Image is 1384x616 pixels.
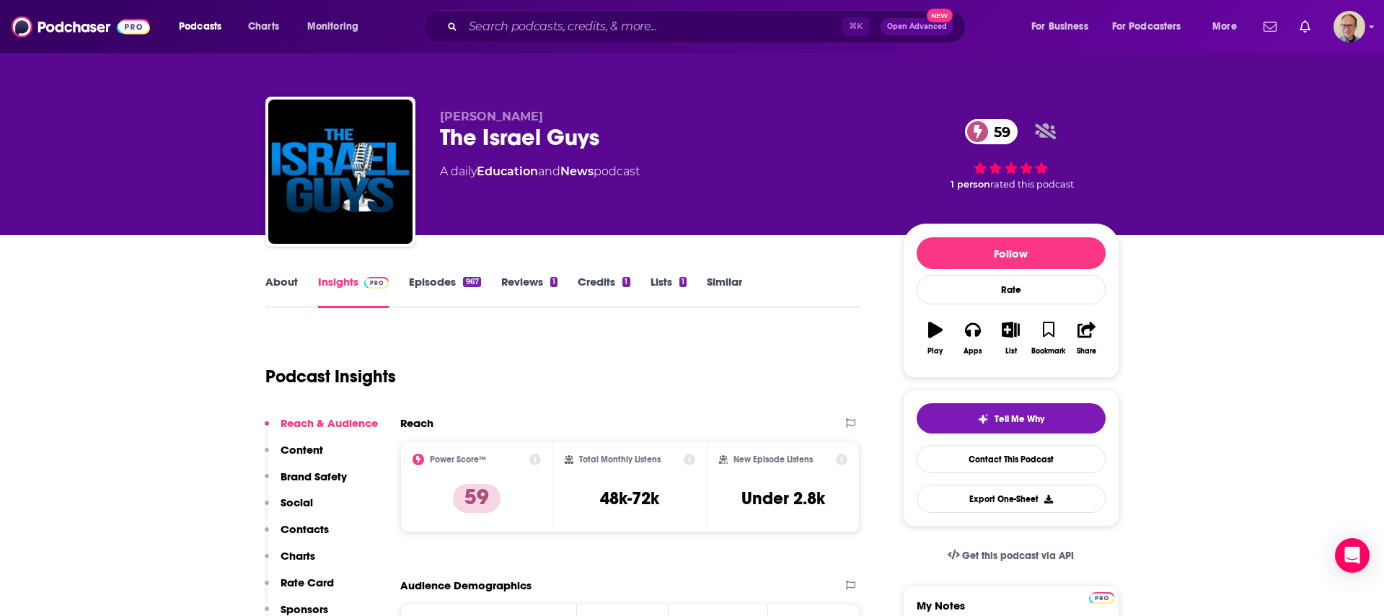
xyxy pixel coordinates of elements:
[1089,592,1114,604] img: Podchaser Pro
[1112,17,1181,37] span: For Podcasters
[239,15,288,38] a: Charts
[622,277,630,287] div: 1
[179,17,221,37] span: Podcasts
[1030,312,1067,364] button: Bookmark
[1031,347,1065,356] div: Bookmark
[927,347,943,356] div: Play
[281,416,378,430] p: Reach & Audience
[463,277,480,287] div: 967
[1334,11,1365,43] span: Logged in as tommy.lynch
[1077,347,1096,356] div: Share
[990,179,1074,190] span: rated this podcast
[281,602,328,616] p: Sponsors
[927,9,953,22] span: New
[962,550,1074,562] span: Get this podcast via API
[265,522,329,549] button: Contacts
[281,496,313,509] p: Social
[1067,312,1105,364] button: Share
[679,277,687,287] div: 1
[578,275,630,308] a: Credits1
[965,119,1018,144] a: 59
[364,277,389,289] img: Podchaser Pro
[977,413,989,425] img: tell me why sparkle
[1258,14,1282,39] a: Show notifications dropdown
[1005,347,1017,356] div: List
[265,549,315,576] button: Charts
[169,15,240,38] button: open menu
[936,538,1086,573] a: Get this podcast via API
[430,454,486,465] h2: Power Score™
[265,366,396,387] h1: Podcast Insights
[954,312,992,364] button: Apps
[917,275,1106,304] div: Rate
[917,312,954,364] button: Play
[400,578,532,592] h2: Audience Demographics
[297,15,377,38] button: open menu
[265,275,298,308] a: About
[265,576,334,602] button: Rate Card
[265,443,323,470] button: Content
[477,164,538,178] a: Education
[1334,11,1365,43] button: Show profile menu
[1294,14,1316,39] a: Show notifications dropdown
[550,277,557,287] div: 1
[409,275,480,308] a: Episodes967
[1335,538,1370,573] div: Open Intercom Messenger
[501,275,557,308] a: Reviews1
[733,454,813,465] h2: New Episode Listens
[903,110,1119,199] div: 59 1 personrated this podcast
[917,445,1106,473] a: Contact This Podcast
[887,23,947,30] span: Open Advanced
[917,237,1106,269] button: Follow
[1202,15,1255,38] button: open menu
[842,17,869,36] span: ⌘ K
[917,485,1106,513] button: Export One-Sheet
[318,275,389,308] a: InsightsPodchaser Pro
[1212,17,1237,37] span: More
[992,312,1029,364] button: List
[463,15,842,38] input: Search podcasts, credits, & more...
[881,18,953,35] button: Open AdvancedNew
[281,443,323,457] p: Content
[265,470,347,496] button: Brand Safety
[307,17,358,37] span: Monitoring
[538,164,560,178] span: and
[453,484,501,513] p: 59
[707,275,742,308] a: Similar
[560,164,594,178] a: News
[1103,15,1202,38] button: open menu
[281,549,315,563] p: Charts
[1021,15,1106,38] button: open menu
[917,403,1106,434] button: tell me why sparkleTell Me Why
[281,522,329,536] p: Contacts
[964,347,982,356] div: Apps
[579,454,661,465] h2: Total Monthly Listens
[440,110,543,123] span: [PERSON_NAME]
[995,413,1044,425] span: Tell Me Why
[600,488,659,509] h3: 48k-72k
[281,576,334,589] p: Rate Card
[1031,17,1088,37] span: For Business
[951,179,990,190] span: 1 person
[979,119,1018,144] span: 59
[1089,590,1114,604] a: Pro website
[651,275,687,308] a: Lists1
[12,13,150,40] img: Podchaser - Follow, Share and Rate Podcasts
[741,488,825,509] h3: Under 2.8k
[265,496,313,522] button: Social
[268,100,413,244] img: The Israel Guys
[440,163,640,180] div: A daily podcast
[265,416,378,443] button: Reach & Audience
[437,10,979,43] div: Search podcasts, credits, & more...
[281,470,347,483] p: Brand Safety
[248,17,279,37] span: Charts
[400,416,433,430] h2: Reach
[1334,11,1365,43] img: User Profile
